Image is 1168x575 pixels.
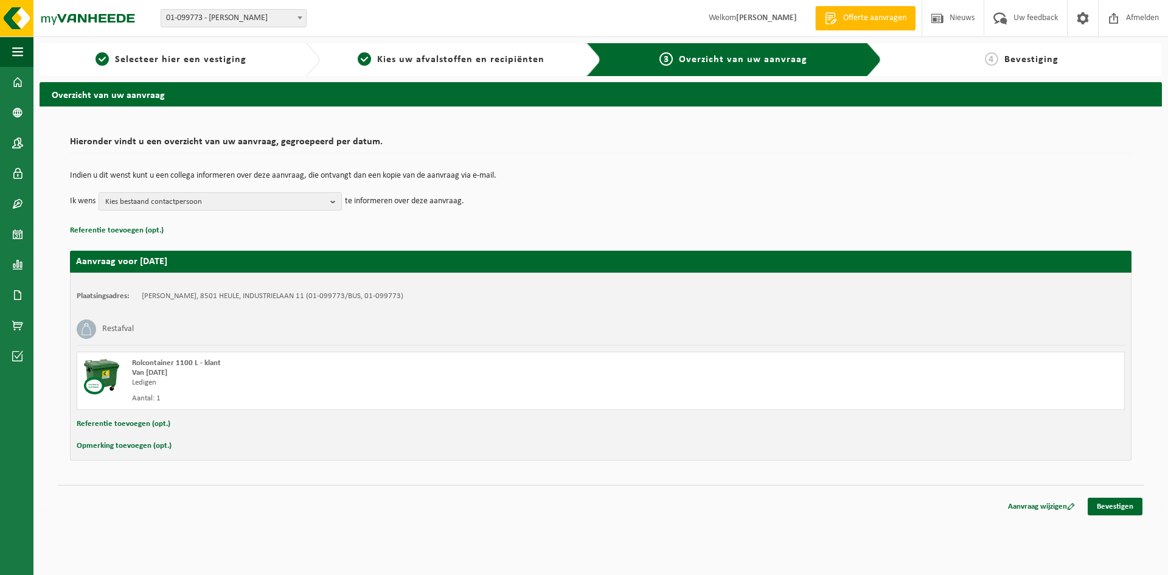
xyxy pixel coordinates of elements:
strong: Plaatsingsadres: [77,292,130,300]
h2: Overzicht van uw aanvraag [40,82,1162,106]
strong: [PERSON_NAME] [736,13,797,23]
button: Opmerking toevoegen (opt.) [77,438,172,454]
p: te informeren over deze aanvraag. [345,192,464,211]
img: WB-1100-CU.png [83,358,120,395]
span: Offerte aanvragen [840,12,909,24]
span: Kies bestaand contactpersoon [105,193,325,211]
strong: Van [DATE] [132,369,167,377]
span: Bevestiging [1004,55,1058,64]
span: 1 [96,52,109,66]
div: Aantal: 1 [132,394,650,403]
span: 2 [358,52,371,66]
a: 2Kies uw afvalstoffen en recipiënten [326,52,576,67]
span: 3 [659,52,673,66]
a: Aanvraag wijzigen [999,498,1084,515]
strong: Aanvraag voor [DATE] [76,257,167,267]
span: Selecteer hier een vestiging [115,55,246,64]
span: 01-099773 - COGHE GEERT - HEULE [161,10,306,27]
p: Indien u dit wenst kunt u een collega informeren over deze aanvraag, die ontvangt dan een kopie v... [70,172,1131,180]
button: Referentie toevoegen (opt.) [77,416,170,432]
span: Overzicht van uw aanvraag [679,55,807,64]
button: Kies bestaand contactpersoon [99,192,342,211]
a: Bevestigen [1088,498,1142,515]
span: 4 [985,52,998,66]
div: Ledigen [132,378,650,388]
p: Ik wens [70,192,96,211]
a: 1Selecteer hier een vestiging [46,52,296,67]
span: Rolcontainer 1100 L - klant [132,359,221,367]
td: [PERSON_NAME], 8501 HEULE, INDUSTRIELAAN 11 (01-099773/BUS, 01-099773) [142,291,403,301]
span: Kies uw afvalstoffen en recipiënten [377,55,544,64]
a: Offerte aanvragen [815,6,916,30]
button: Referentie toevoegen (opt.) [70,223,164,239]
h2: Hieronder vindt u een overzicht van uw aanvraag, gegroepeerd per datum. [70,137,1131,153]
h3: Restafval [102,319,134,339]
span: 01-099773 - COGHE GEERT - HEULE [161,9,307,27]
